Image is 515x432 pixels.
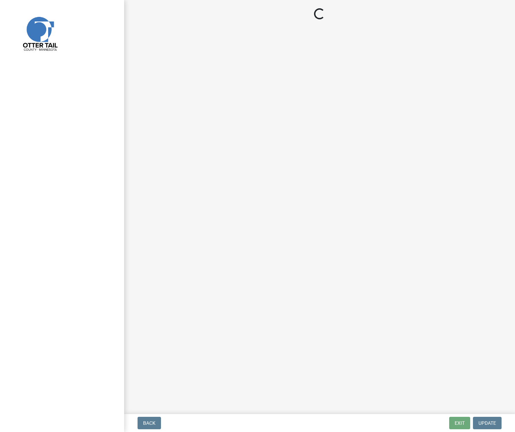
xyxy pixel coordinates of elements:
button: Exit [449,417,470,429]
span: Update [478,420,496,426]
button: Update [473,417,502,429]
button: Back [138,417,161,429]
img: Otter Tail County, Minnesota [14,7,65,59]
span: Back [143,420,155,426]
